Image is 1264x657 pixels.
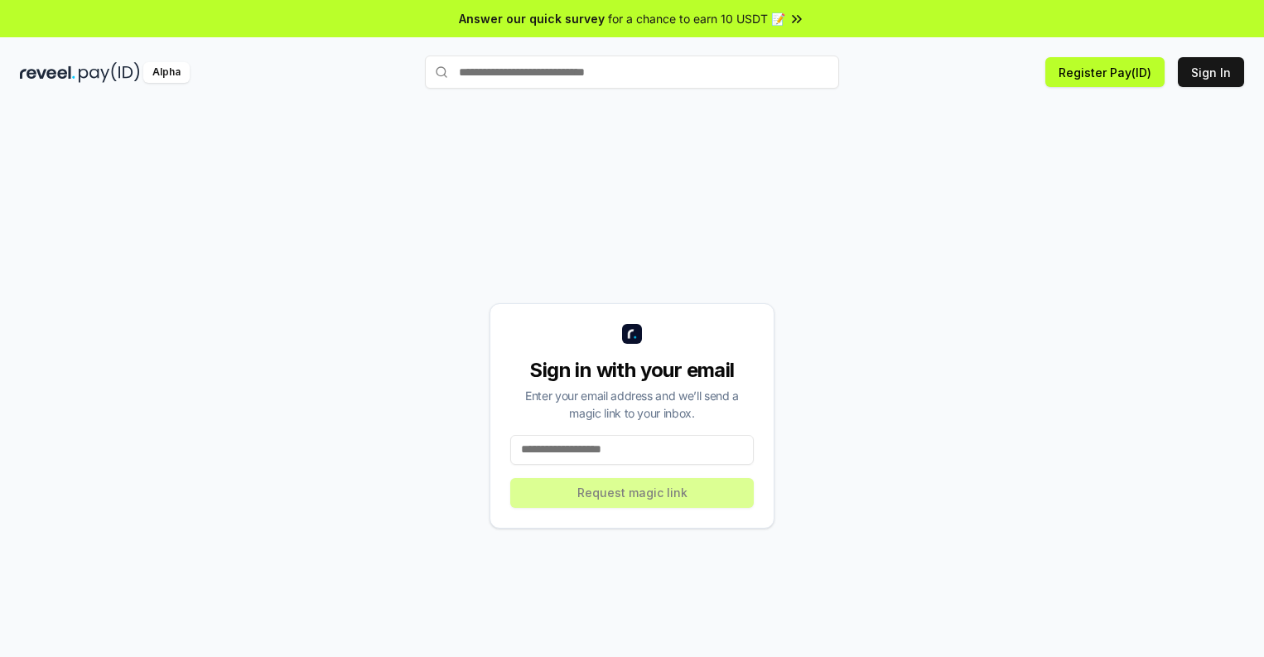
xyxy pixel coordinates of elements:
span: for a chance to earn 10 USDT 📝 [608,10,785,27]
img: logo_small [622,324,642,344]
button: Sign In [1178,57,1244,87]
div: Sign in with your email [510,357,754,384]
img: reveel_dark [20,62,75,83]
div: Enter your email address and we’ll send a magic link to your inbox. [510,387,754,422]
button: Register Pay(ID) [1045,57,1165,87]
span: Answer our quick survey [459,10,605,27]
img: pay_id [79,62,140,83]
div: Alpha [143,62,190,83]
